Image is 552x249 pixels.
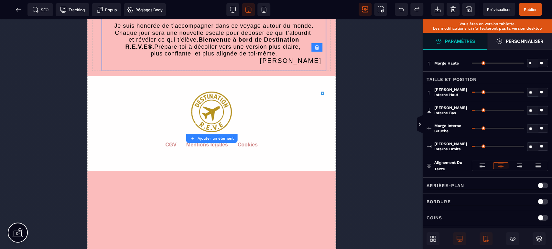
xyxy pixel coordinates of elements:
[487,33,552,50] span: Ouvrir le gestionnaire de styles
[92,3,121,16] span: Créer une alerte modale
[483,3,515,16] span: Aperçu
[506,39,543,44] strong: Personnaliser
[19,2,234,47] text: Je suis honorée de t’accompagner dans ce voyage autour du monde. Chaque jour sera une nouvelle es...
[434,141,469,152] span: [PERSON_NAME] interne droite
[506,232,519,245] span: Masquer le bloc
[462,3,475,16] span: Enregistrer
[104,57,145,113] img: 6bc32b15c6a1abf2dae384077174aadc_LOGOT15p.png
[12,3,25,16] span: Retour
[99,123,141,142] default: Mentions légales
[359,3,372,16] span: Voir les composants
[427,182,464,189] p: Arrière-plan
[186,134,237,143] button: Ajouter un élément
[257,3,270,16] span: Voir mobile
[519,3,542,16] span: Enregistrer le contenu
[434,87,469,97] span: [PERSON_NAME] interne haut
[426,26,549,31] p: Les modifications ici n’affecteront pas la version desktop
[434,105,469,115] span: [PERSON_NAME] interne bas
[524,7,537,12] span: Publier
[32,6,49,13] span: SEO
[151,123,171,142] default: Cookies
[423,33,487,50] span: Ouvrir le gestionnaire de styles
[124,3,166,16] span: Favicon
[427,214,442,222] p: Coins
[38,17,214,31] b: Bienvenue à bord de Destination R.E.V.E®.
[97,6,117,13] span: Popup
[533,232,546,245] span: Ouvrir les calques
[453,232,466,245] span: Afficher le desktop
[374,3,387,16] span: Capture d'écran
[226,3,239,16] span: Voir bureau
[426,22,549,26] p: Vous êtes en version tablette.
[60,6,85,13] span: Tracking
[197,136,233,141] strong: Ajouter un élément
[173,38,234,45] span: [PERSON_NAME]
[434,61,459,66] span: Marge haute
[395,3,408,16] span: Défaire
[427,159,469,172] p: Alignement du texte
[431,3,444,16] span: Importer
[423,115,429,134] span: Afficher les vues
[480,232,492,245] span: Afficher le mobile
[434,123,469,134] span: Marge interne gauche
[242,3,255,16] span: Voir tablette
[447,3,460,16] span: Nettoyage
[78,123,90,142] default: CGV
[127,6,163,13] span: Réglages Body
[427,198,451,205] p: Bordure
[410,3,423,16] span: Rétablir
[27,3,53,16] span: Métadata SEO
[423,71,552,83] div: Taille et position
[445,39,475,44] strong: Paramètres
[427,232,439,245] span: Ouvrir les blocs
[56,3,89,16] span: Code de suivi
[487,7,511,12] span: Prévisualiser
